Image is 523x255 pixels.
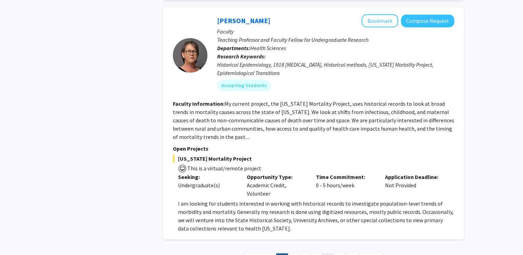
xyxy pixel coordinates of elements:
button: Add Carolyn Orbann to Bookmarks [362,14,398,27]
fg-read-more: My current project, the [US_STATE] Mortality Project, uses historical records to look at broad tr... [173,100,454,140]
div: 0 - 5 hours/week [311,173,380,198]
p: Teaching Professor and Faculty Fellow for Undergraduate Research [217,36,454,44]
div: Not Provided [380,173,449,198]
iframe: Chat [5,224,29,250]
a: [PERSON_NAME] [217,16,270,25]
span: This is a virtual/remote project [187,165,261,172]
div: Undergraduate(s) [178,181,237,189]
p: Application Deadline: [385,173,444,181]
b: Research Keywords: [217,53,266,60]
p: Faculty [217,27,454,36]
b: Departments: [217,45,250,51]
p: Opportunity Type: [247,173,306,181]
p: Seeking: [178,173,237,181]
p: Open Projects [173,144,454,153]
span: Health Sciences [250,45,286,51]
b: Faculty Information: [173,100,225,107]
p: Time Commitment: [316,173,375,181]
mat-chip: Accepting Students [217,80,271,91]
button: Compose Request to Carolyn Orbann [401,15,454,27]
div: Historical Epidemiology, 1918 [MEDICAL_DATA], Historical methods, [US_STATE] Mortality Project, E... [217,60,454,77]
p: I am looking for students interested in working with historical records to investigate population... [178,199,454,233]
span: [US_STATE] Mortality Project [173,154,454,163]
div: Academic Credit, Volunteer [242,173,311,198]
